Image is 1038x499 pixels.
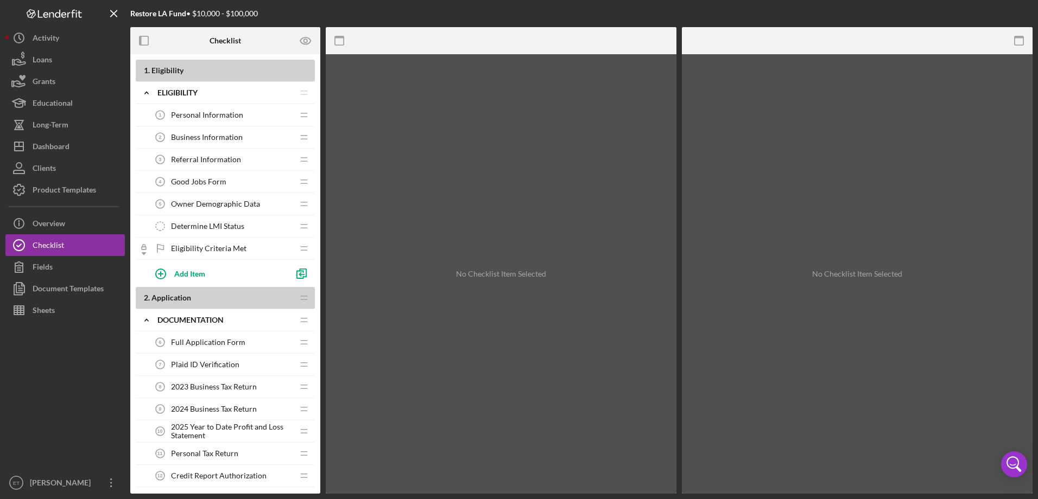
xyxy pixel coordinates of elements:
span: Owner Demographic Data [171,200,260,208]
tspan: 4 [159,179,162,184]
div: Documentation [157,316,293,324]
span: 2 . [144,293,150,302]
button: Activity [5,27,125,49]
span: Eligibility Criteria Met [171,244,246,253]
button: Dashboard [5,136,125,157]
div: Grants [33,71,55,95]
div: [PERSON_NAME] [27,472,98,496]
div: Activity [33,27,59,52]
div: Fields [33,256,53,280]
button: Checklist [5,234,125,256]
div: Clients [33,157,56,182]
tspan: 2 [159,135,162,140]
span: Determine LMI Status [171,222,244,231]
button: Add Item [147,263,288,284]
tspan: 3 [159,157,162,162]
tspan: 5 [159,201,162,207]
div: Document Templates [33,278,104,302]
span: 2025 Year to Date Profit and Loss Statement [171,423,293,440]
button: Sheets [5,299,125,321]
button: ET[PERSON_NAME] [5,472,125,494]
div: Product Templates [33,179,96,203]
span: Good Jobs Form [171,177,226,186]
tspan: 6 [159,340,162,345]
button: Clients [5,157,125,179]
div: Eligibility [157,88,293,97]
text: ET [13,480,20,486]
button: Fields [5,256,125,278]
span: Referral Information [171,155,241,164]
div: Checklist [33,234,64,259]
div: • $10,000 - $100,000 [130,9,258,18]
span: Personal Information [171,111,243,119]
div: No Checklist Item Selected [812,270,902,278]
tspan: 12 [157,473,163,478]
tspan: 7 [159,362,162,367]
div: Educational [33,92,73,117]
button: Grants [5,71,125,92]
div: Long-Term [33,114,68,138]
span: 1 . [144,66,150,75]
tspan: 9 [159,406,162,412]
span: Eligibility [151,66,183,75]
tspan: 1 [159,112,162,118]
span: Plaid ID Verification [171,360,239,369]
span: Credit Report Authorization [171,471,267,480]
div: No Checklist Item Selected [456,270,546,278]
div: Overview [33,213,65,237]
button: Product Templates [5,179,125,201]
span: 2024 Business Tax Return [171,405,257,413]
div: Sheets [33,299,55,324]
b: Checklist [210,36,241,45]
span: Personal Tax Return [171,449,238,458]
span: Full Application Form [171,338,245,347]
button: Educational [5,92,125,114]
span: Application [151,293,191,302]
button: Overview [5,213,125,234]
div: Dashboard [33,136,69,160]
div: Add Item [174,263,205,284]
tspan: 8 [159,384,162,389]
button: Loans [5,49,125,71]
button: Long-Term [5,114,125,136]
button: Document Templates [5,278,125,299]
div: Loans [33,49,52,73]
tspan: 10 [157,428,163,434]
span: Business Information [171,133,243,142]
div: Open Intercom Messenger [1001,451,1027,477]
span: 2023 Business Tax Return [171,382,257,391]
b: Restore LA Fund [130,9,186,18]
tspan: 11 [157,451,163,456]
